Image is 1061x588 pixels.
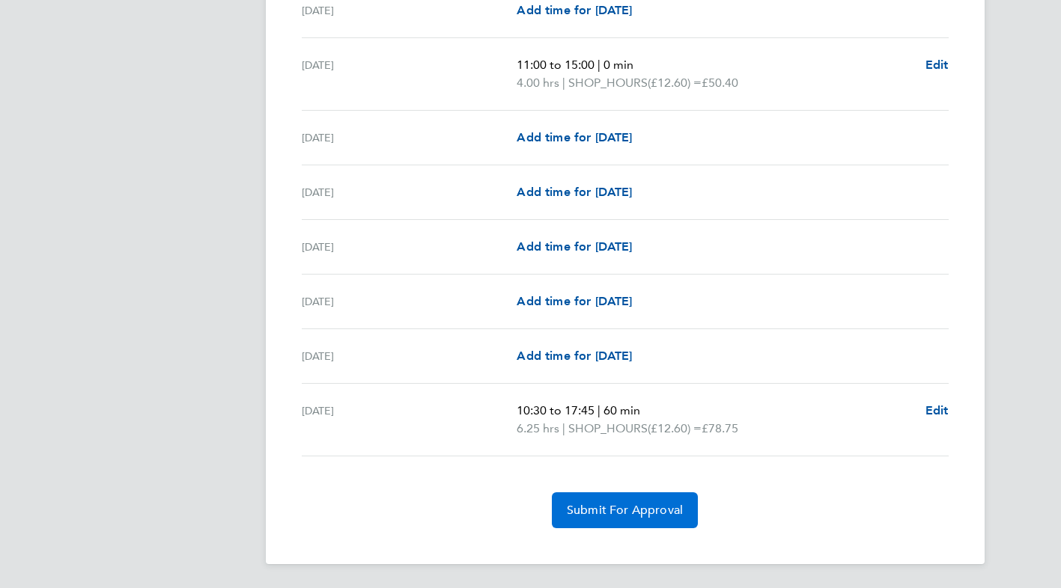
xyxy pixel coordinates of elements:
a: Add time for [DATE] [517,1,632,19]
div: [DATE] [302,347,517,365]
span: Edit [925,403,949,417]
span: Add time for [DATE] [517,185,632,199]
div: [DATE] [302,1,517,19]
a: Add time for [DATE] [517,347,632,365]
span: 10:30 to 17:45 [517,403,595,417]
button: Submit For Approval [552,492,698,528]
a: Add time for [DATE] [517,238,632,256]
div: [DATE] [302,293,517,310]
span: 0 min [604,58,633,72]
span: | [562,421,565,435]
span: Submit For Approval [567,503,683,518]
span: 6.25 hrs [517,421,559,435]
span: (£12.60) = [648,76,702,90]
span: 4.00 hrs [517,76,559,90]
span: 60 min [604,403,640,417]
span: Add time for [DATE] [517,239,632,254]
span: £78.75 [702,421,738,435]
a: Edit [925,402,949,420]
span: Add time for [DATE] [517,294,632,308]
span: 11:00 to 15:00 [517,58,595,72]
span: Add time for [DATE] [517,3,632,17]
div: [DATE] [302,129,517,147]
span: Add time for [DATE] [517,130,632,144]
span: Add time for [DATE] [517,349,632,363]
div: [DATE] [302,183,517,201]
span: | [598,403,601,417]
a: Add time for [DATE] [517,183,632,201]
span: Edit [925,58,949,72]
a: Add time for [DATE] [517,293,632,310]
div: [DATE] [302,238,517,256]
div: [DATE] [302,56,517,92]
a: Add time for [DATE] [517,129,632,147]
div: [DATE] [302,402,517,438]
span: SHOP_HOURS [568,420,648,438]
span: £50.40 [702,76,738,90]
a: Edit [925,56,949,74]
span: (£12.60) = [648,421,702,435]
span: | [598,58,601,72]
span: SHOP_HOURS [568,74,648,92]
span: | [562,76,565,90]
